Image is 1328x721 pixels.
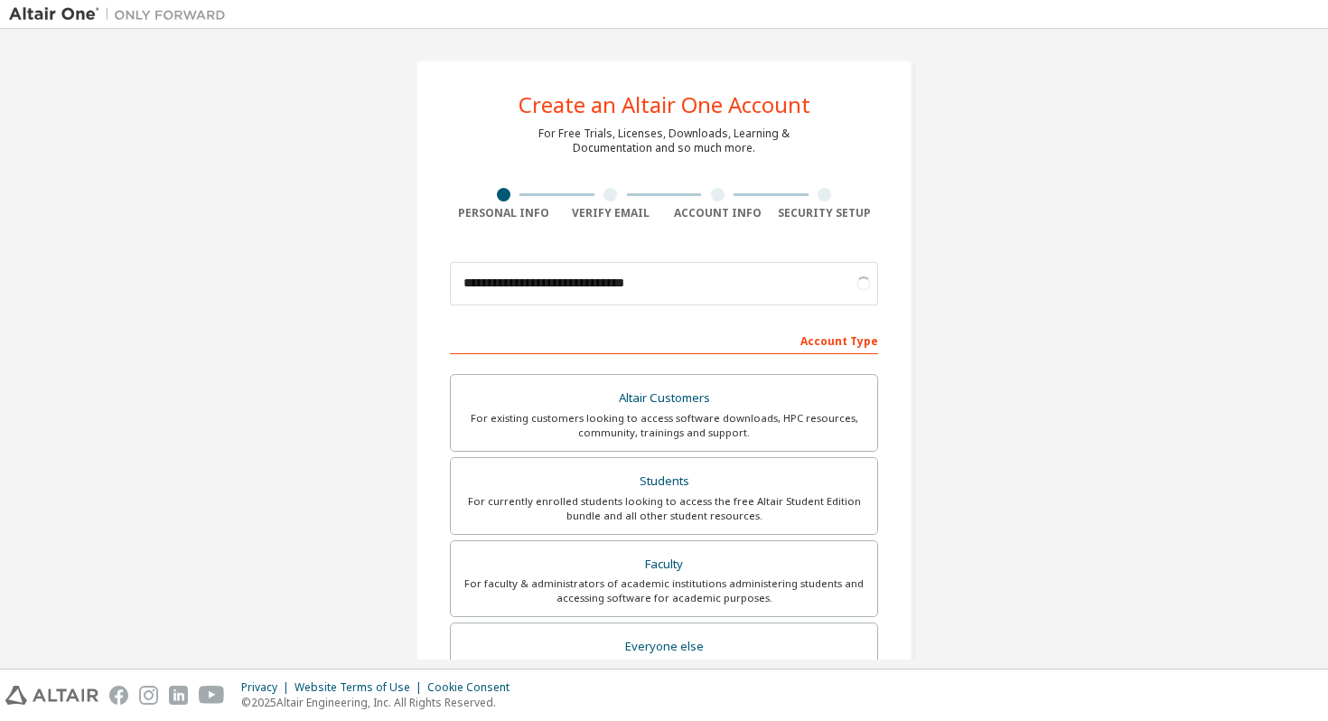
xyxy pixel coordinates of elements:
[538,126,790,155] div: For Free Trials, Licenses, Downloads, Learning & Documentation and so much more.
[772,206,879,220] div: Security Setup
[295,680,427,695] div: Website Terms of Use
[199,686,225,705] img: youtube.svg
[462,386,866,411] div: Altair Customers
[462,494,866,523] div: For currently enrolled students looking to access the free Altair Student Edition bundle and all ...
[462,634,866,660] div: Everyone else
[557,206,665,220] div: Verify Email
[5,686,98,705] img: altair_logo.svg
[9,5,235,23] img: Altair One
[462,411,866,440] div: For existing customers looking to access software downloads, HPC resources, community, trainings ...
[450,206,557,220] div: Personal Info
[450,325,878,354] div: Account Type
[462,552,866,577] div: Faculty
[109,686,128,705] img: facebook.svg
[462,576,866,605] div: For faculty & administrators of academic institutions administering students and accessing softwa...
[519,94,810,116] div: Create an Altair One Account
[139,686,158,705] img: instagram.svg
[462,469,866,494] div: Students
[427,680,520,695] div: Cookie Consent
[169,686,188,705] img: linkedin.svg
[664,206,772,220] div: Account Info
[241,680,295,695] div: Privacy
[241,695,520,710] p: © 2025 Altair Engineering, Inc. All Rights Reserved.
